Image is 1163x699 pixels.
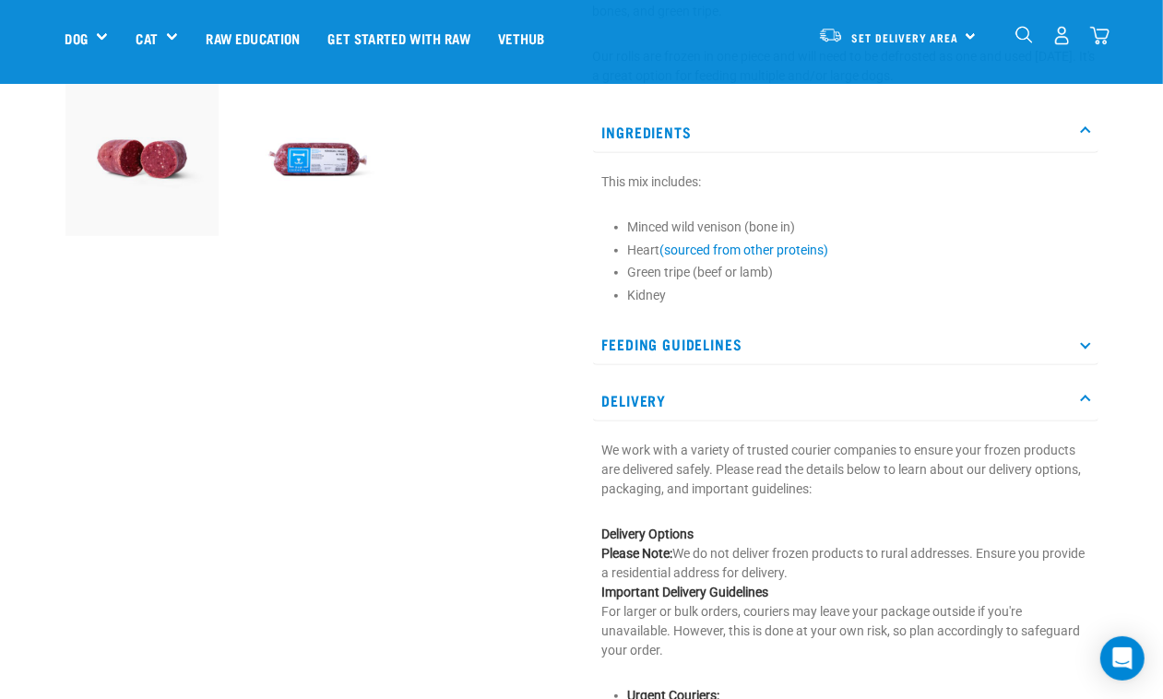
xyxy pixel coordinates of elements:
a: Get started with Raw [314,1,484,75]
a: Cat [136,28,157,49]
p: We do not deliver frozen products to rural addresses. Ensure you provide a residential address fo... [602,525,1089,660]
li: Green tripe (beef or lamb) [628,263,1089,282]
a: Dog [65,28,88,49]
a: Raw Education [192,1,314,75]
div: Open Intercom Messenger [1100,636,1145,681]
li: Heart [628,241,1089,260]
strong: Please Note: [602,546,673,561]
strong: Important Delivery Guidelines [602,585,769,599]
a: Vethub [484,1,559,75]
img: Raw Essentials Venison Heart & Tripe Hypoallergenic Raw Pet Food Bulk Roll Unwrapped [65,82,220,236]
img: user.png [1052,26,1072,45]
p: This mix includes: [602,172,1089,192]
img: home-icon-1@2x.png [1015,26,1033,43]
li: Minced wild venison (bone in) [628,218,1089,237]
img: van-moving.png [818,27,843,43]
img: home-icon@2x.png [1090,26,1110,45]
img: Raw Essentials Venison Heart & Tripe Hypoallergenic Raw Pet Food Bulk Roll [241,82,395,236]
span: Set Delivery Area [852,34,959,41]
li: Kidney [628,286,1089,305]
strong: Delivery Options [602,527,694,541]
p: We work with a variety of trusted courier companies to ensure your frozen products are delivered ... [602,441,1089,499]
p: Ingredients [593,112,1098,153]
p: Feeding Guidelines [593,324,1098,365]
p: Delivery [593,380,1098,421]
a: (sourced from other proteins) [660,243,829,257]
